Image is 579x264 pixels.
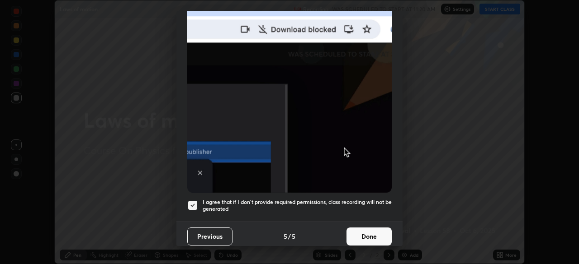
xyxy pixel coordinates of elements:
[284,232,287,241] h4: 5
[203,199,392,213] h5: I agree that if I don't provide required permissions, class recording will not be generated
[346,227,392,245] button: Done
[288,232,291,241] h4: /
[292,232,295,241] h4: 5
[187,227,233,245] button: Previous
